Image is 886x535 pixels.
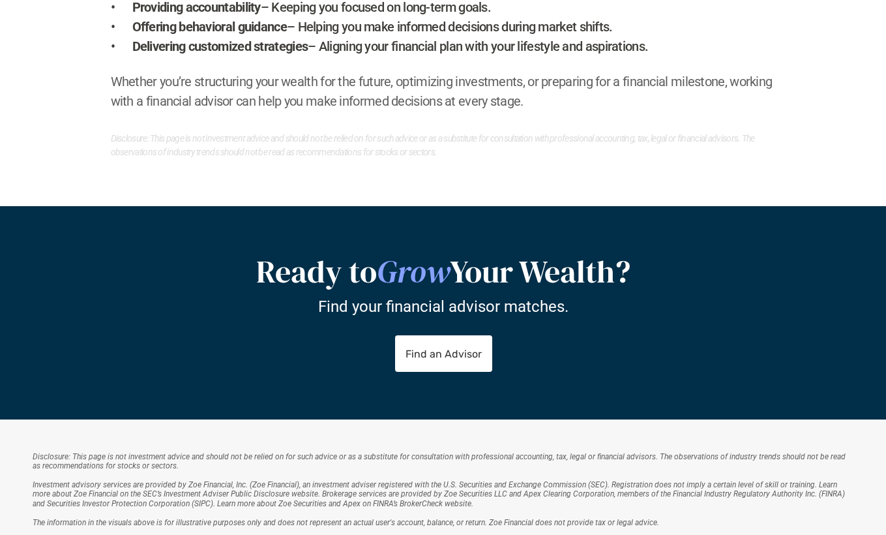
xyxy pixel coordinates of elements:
p: Find an Advisor [405,348,481,360]
em: Investment advisory services are provided by Zoe Financial, Inc. (Zoe Financial), an investment a... [33,480,847,508]
strong: Delivering customized strategies [132,38,308,54]
a: Find an Advisor [394,336,492,373]
h2: Whether you’re structuring your wealth for the future, optimizing investments, or preparing for a... [111,72,776,111]
p: Find your financial advisor matches. [318,298,569,316]
h2: Disclosure: This page is not investment advice and should not be relied on for such advice or as ... [111,132,776,159]
h2: – Aligning your financial plan with your lifestyle and aspirations. [132,37,776,56]
h2: Ready to Your Wealth? [117,253,769,291]
em: The information in the visuals above is for illustrative purposes only and does not represent an ... [33,518,659,527]
h2: – Helping you make informed decisions during market shifts. [132,17,776,37]
em: Disclosure: This page is not investment advice and should not be relied on for such advice or as ... [33,452,848,470]
strong: Offering behavioral guidance [132,19,287,35]
em: Grow [377,250,450,293]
